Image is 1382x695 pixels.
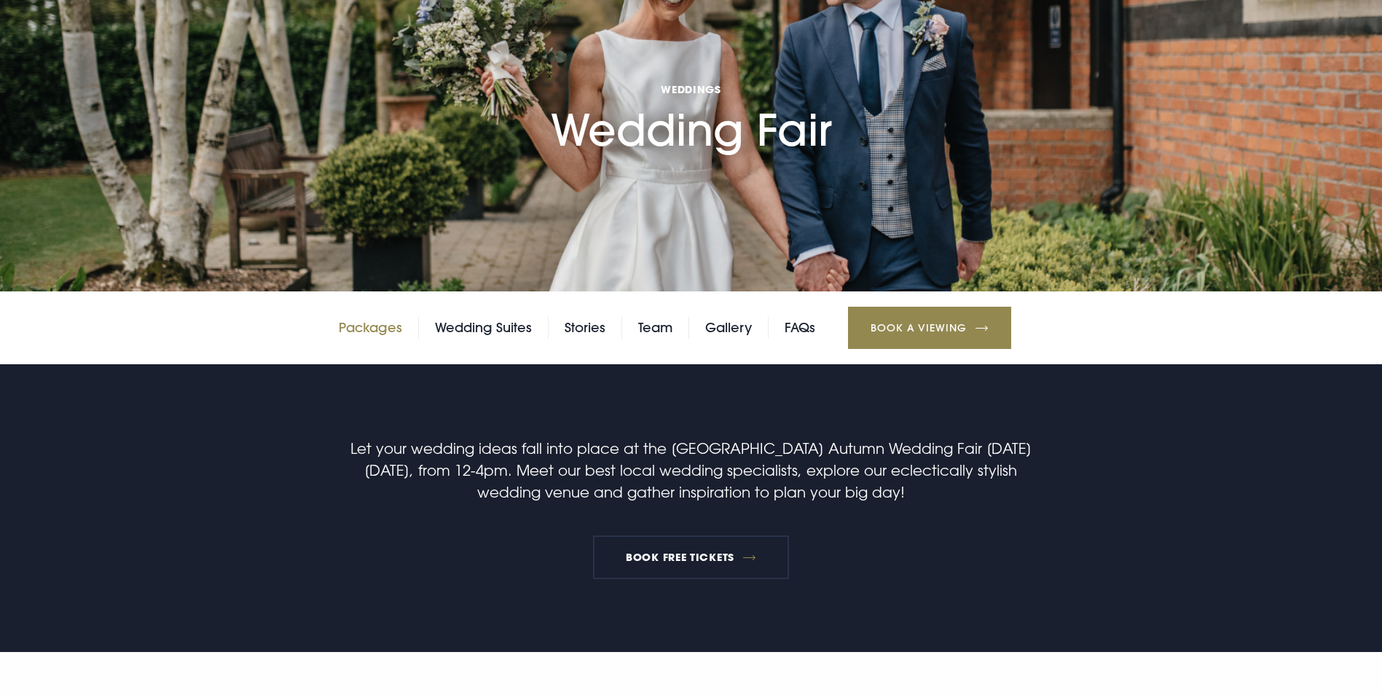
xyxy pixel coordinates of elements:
[785,317,815,339] a: FAQs
[435,317,532,339] a: Wedding Suites
[339,317,402,339] a: Packages
[551,82,832,96] span: Weddings
[705,317,752,339] a: Gallery
[565,317,605,339] a: Stories
[593,535,790,579] a: BOOK FREE TICKETS
[344,437,1037,503] p: Let your wedding ideas fall into place at the [GEOGRAPHIC_DATA] Autumn Wedding Fair [DATE][DATE],...
[848,307,1011,349] a: Book a Viewing
[638,317,672,339] a: Team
